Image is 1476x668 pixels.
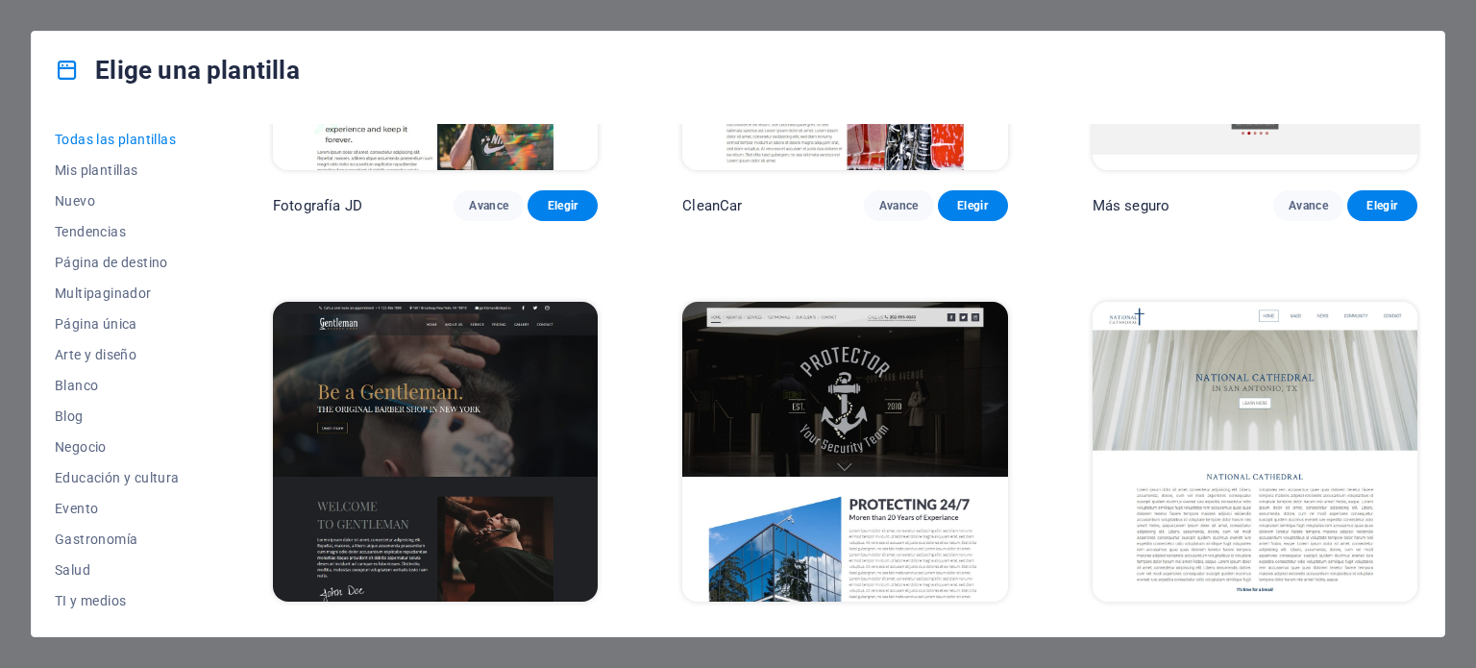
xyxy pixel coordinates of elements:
[938,190,1008,221] button: Elegir
[273,302,598,602] img: Hidalgo
[273,197,362,214] font: Fotografía JD
[682,302,1007,602] img: Protector
[55,593,126,608] font: TI y medios
[55,408,84,424] font: Blog
[55,186,188,216] button: Nuevo
[55,439,107,455] font: Negocio
[454,190,524,221] button: Avance
[879,199,919,212] font: Avance
[1289,199,1328,212] font: Avance
[864,190,934,221] button: Avance
[55,247,188,278] button: Página de destino
[957,199,988,212] font: Elegir
[469,199,508,212] font: Avance
[55,155,188,186] button: Mis plantillas
[1347,190,1417,221] button: Elegir
[95,56,300,85] font: Elige una plantilla
[55,378,98,393] font: Blanco
[55,562,90,578] font: Salud
[55,470,180,485] font: Educación y cultura
[55,124,188,155] button: Todas las plantillas
[1366,199,1397,212] font: Elegir
[55,162,138,178] font: Mis plantillas
[55,585,188,616] button: TI y medios
[55,462,188,493] button: Educación y cultura
[548,199,578,212] font: Elegir
[55,347,136,362] font: Arte y diseño
[1093,302,1417,602] img: Catedral Nacional
[55,339,188,370] button: Arte y diseño
[528,190,598,221] button: Elegir
[55,532,137,547] font: Gastronomía
[1273,190,1343,221] button: Avance
[1093,197,1169,214] font: Más seguro
[55,524,188,555] button: Gastronomía
[55,193,95,209] font: Nuevo
[55,555,188,585] button: Salud
[55,401,188,432] button: Blog
[55,285,152,301] font: Multipaginador
[55,316,137,332] font: Página única
[55,278,188,309] button: Multipaginador
[55,370,188,401] button: Blanco
[682,197,742,214] font: CleanCar
[55,501,98,516] font: Evento
[55,132,176,147] font: Todas las plantillas
[55,432,188,462] button: Negocio
[55,224,126,239] font: Tendencias
[55,216,188,247] button: Tendencias
[55,255,168,270] font: Página de destino
[55,493,188,524] button: Evento
[55,309,188,339] button: Página única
